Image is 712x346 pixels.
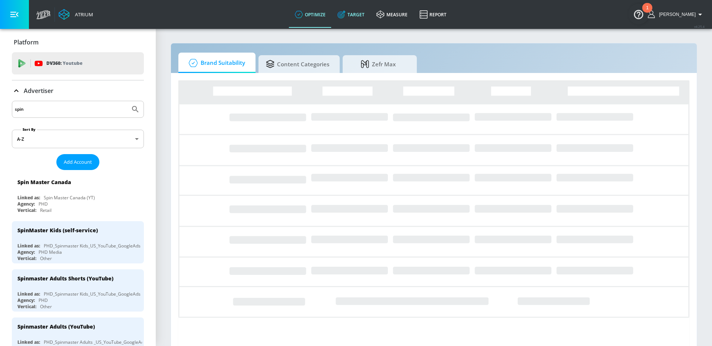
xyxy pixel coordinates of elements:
div: Linked as: [17,291,40,297]
div: Other [40,303,52,310]
div: DV360: Youtube [12,52,144,74]
div: Spin Master Canada [17,179,71,186]
div: Linked as: [17,243,40,249]
a: measure [370,1,413,28]
div: 1 [646,8,649,17]
button: Open Resource Center, 1 new notification [628,4,649,24]
div: Retail [40,207,52,213]
div: SpinMaster Kids (self-service)Linked as:PHD_Spinmaster Kids_US_YouTube_GoogleAdsAgency:PHD MediaV... [12,221,144,263]
div: Agency: [17,201,35,207]
p: Platform [14,38,39,46]
div: PHD_Spinmaster Kids_US_YouTube_GoogleAds [44,243,141,249]
div: Platform [12,32,144,53]
div: Advertiser [12,80,144,101]
div: Linked as: [17,194,40,201]
div: Spinmaster Adults Shorts (YouTube)Linked as:PHD_Spinmaster Kids_US_YouTube_GoogleAdsAgency:PHDVer... [12,269,144,312]
a: optimize [289,1,332,28]
a: Target [332,1,370,28]
div: Atrium [72,11,93,18]
div: PHD Media [39,249,62,255]
div: Agency: [17,297,35,303]
div: PHD [39,297,48,303]
div: PHD [39,201,48,207]
div: SpinMaster Kids (self-service) [17,227,98,234]
p: Advertiser [24,87,53,95]
span: Zefr Max [350,55,406,73]
div: A-Z [12,130,144,148]
label: Sort By [21,127,37,132]
p: DV360: [46,59,82,67]
div: Spinmaster Adults Shorts (YouTube) [17,275,113,282]
div: Linked as: [17,339,40,345]
div: Agency: [17,249,35,255]
div: Other [40,255,52,262]
div: Vertical: [17,207,36,213]
p: Youtube [63,59,82,67]
a: Report [413,1,452,28]
div: Vertical: [17,303,36,310]
span: v 4.25.4 [694,24,705,29]
span: login as: anthony.rios@zefr.com [656,12,696,17]
a: Atrium [59,9,93,20]
input: Search by name [15,104,127,114]
div: Vertical: [17,255,36,262]
button: Add Account [56,154,99,170]
span: Content Categories [266,55,329,73]
div: PHD_Spinmaster Kids_US_YouTube_GoogleAds [44,291,141,297]
div: Spin Master CanadaLinked as:Spin Master Canada (YT)Agency:PHDVertical:Retail [12,173,144,215]
button: Submit Search [127,101,144,117]
div: PHD_Spinmaster Adults _US_YouTube_GoogleAds [44,339,146,345]
div: Spin Master Canada (YT) [44,194,95,201]
span: Add Account [64,158,92,166]
button: [PERSON_NAME] [648,10,705,19]
div: Spinmaster Adults (YouTube) [17,323,95,330]
span: Brand Suitability [186,54,245,72]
